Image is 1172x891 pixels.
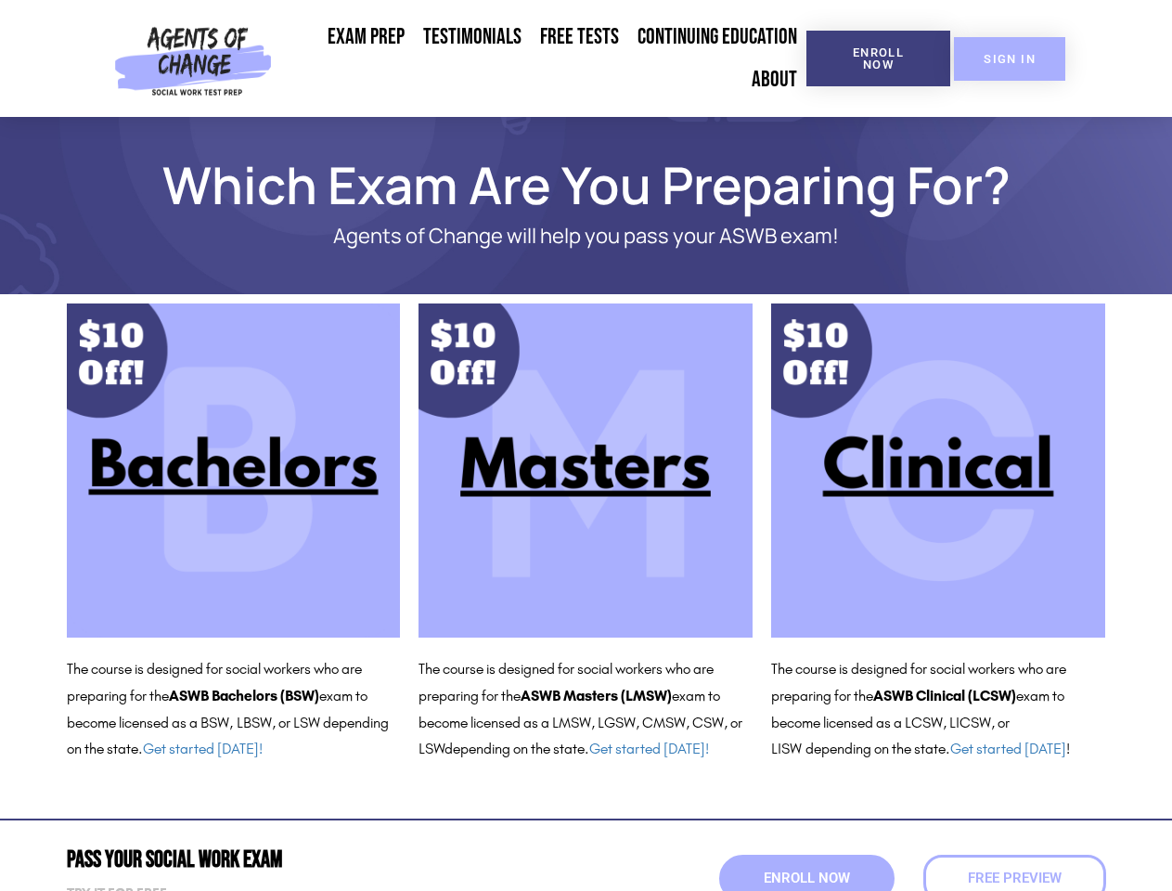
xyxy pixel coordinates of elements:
span: depending on the state [805,740,946,757]
a: Free Tests [531,16,628,58]
b: ASWB Clinical (LCSW) [873,687,1016,704]
a: SIGN IN [954,37,1065,81]
p: Agents of Change will help you pass your ASWB exam! [132,225,1041,248]
a: Testimonials [414,16,531,58]
a: Get started [DATE]! [589,740,709,757]
a: Get started [DATE] [950,740,1066,757]
h2: Pass Your Social Work Exam [67,848,577,872]
b: ASWB Bachelors (BSW) [169,687,319,704]
a: Exam Prep [318,16,414,58]
h1: Which Exam Are You Preparing For? [58,163,1115,206]
span: Enroll Now [836,46,921,71]
a: Get started [DATE]! [143,740,263,757]
b: ASWB Masters (LMSW) [521,687,672,704]
span: Enroll Now [764,872,850,885]
nav: Menu [279,16,806,101]
span: Free Preview [968,872,1062,885]
p: The course is designed for social workers who are preparing for the exam to become licensed as a ... [419,656,753,763]
p: The course is designed for social workers who are preparing for the exam to become licensed as a ... [67,656,401,763]
span: . ! [946,740,1070,757]
a: Enroll Now [806,31,950,86]
a: Continuing Education [628,16,806,58]
p: The course is designed for social workers who are preparing for the exam to become licensed as a ... [771,656,1105,763]
span: depending on the state. [444,740,709,757]
span: SIGN IN [984,53,1036,65]
a: About [742,58,806,101]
